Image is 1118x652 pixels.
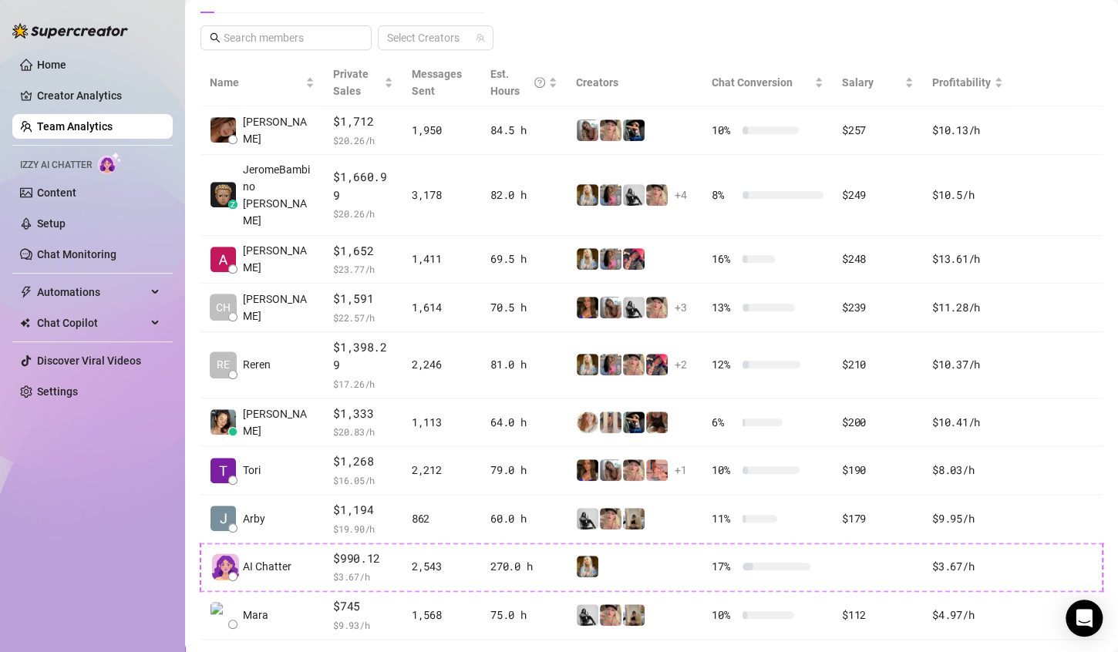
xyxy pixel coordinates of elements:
img: Albert [210,247,236,272]
div: $9.95 /h [932,510,1003,527]
span: 12 % [712,356,736,373]
span: $745 [333,597,393,616]
div: 75.0 h [490,607,557,623]
span: + 3 [675,299,687,316]
span: Name [210,74,302,91]
div: $10.41 /h [932,414,1003,431]
img: JeromeBambino E… [210,182,236,207]
img: Natasha [623,604,645,626]
img: Kenzie [577,459,598,481]
span: [PERSON_NAME] [243,242,315,276]
img: Kota [600,184,621,206]
span: JeromeBambino [PERSON_NAME] [243,161,315,229]
span: Reren [243,356,271,373]
div: $11.28 /h [932,299,1003,316]
img: Mara [210,602,236,627]
a: Creator Analytics [37,83,160,108]
div: 3,178 [412,187,472,203]
span: Arby [243,510,265,527]
img: Kleio [577,556,598,577]
span: Mara [243,607,268,623]
img: Victoria [600,412,621,433]
img: Kaliana [623,412,645,433]
img: Kaliana [623,119,645,141]
img: Bunny [623,248,645,270]
div: $257 [842,122,914,139]
div: $249 [842,187,914,203]
span: $1,712 [333,113,393,131]
span: $1,194 [333,501,393,519]
img: Chat Copilot [20,318,30,328]
img: Kenzie [577,297,598,318]
span: 17 % [712,558,736,575]
div: $13.61 /h [932,250,1003,267]
span: [PERSON_NAME] [243,113,315,147]
img: Lily Rhyia [646,412,668,433]
img: Kat [600,459,621,481]
img: Kat XXX [646,459,668,481]
span: $1,398.29 [333,338,393,375]
div: 862 [412,510,472,527]
div: 2,246 [412,356,472,373]
span: $1,591 [333,290,393,308]
div: 1,950 [412,122,472,139]
div: 69.5 h [490,250,557,267]
span: $ 3.67 /h [333,569,393,584]
img: Tori [210,458,236,483]
div: 79.0 h [490,462,557,479]
div: $179 [842,510,914,527]
div: $10.37 /h [932,356,1003,373]
div: $200 [842,414,914,431]
span: thunderbolt [20,286,32,298]
span: $ 16.05 /h [333,472,393,488]
div: 64.0 h [490,414,557,431]
span: + 1 [675,462,687,479]
a: Chat Monitoring [37,248,116,260]
a: Home [37,59,66,71]
span: $ 20.26 /h [333,206,393,221]
div: 82.0 h [490,187,557,203]
div: $248 [842,250,914,267]
span: 11 % [712,510,736,527]
div: 2,543 [412,558,472,575]
span: $1,333 [333,405,393,423]
div: z [228,200,237,209]
img: Bunny [646,354,668,375]
span: RE [217,356,230,373]
img: Grace Hunt [577,604,598,626]
div: Est. Hours [490,66,545,99]
span: 13 % [712,299,736,316]
span: $ 19.90 /h [333,521,393,536]
span: + 2 [675,356,687,373]
span: 8 % [712,187,736,203]
img: Danielle [210,117,236,143]
span: 10 % [712,462,736,479]
span: Izzy AI Chatter [20,158,92,173]
img: Tyra [600,119,621,141]
span: + 4 [675,187,687,203]
img: AI Chatter [98,152,122,174]
img: Amy Pond [577,412,598,433]
img: Tyra [623,354,645,375]
img: Grace Hunt [577,508,598,529]
span: search [210,32,221,43]
span: Profitability [932,76,991,89]
img: Grace Hunt [623,297,645,318]
span: [PERSON_NAME] [243,291,315,324]
div: 84.5 h [490,122,557,139]
a: Discover Viral Videos [37,355,141,367]
div: $239 [842,299,914,316]
span: $990.12 [333,549,393,568]
div: Open Intercom Messenger [1066,600,1103,637]
th: Name [200,59,324,106]
img: logo-BBDzfeDw.svg [12,23,128,39]
img: Kleio [577,184,598,206]
a: Content [37,187,76,199]
div: $112 [842,607,914,623]
span: CH [216,299,231,316]
span: Salary [842,76,874,89]
img: Arby [210,506,236,531]
div: 1,411 [412,250,472,267]
div: 1,568 [412,607,472,623]
span: $1,268 [333,452,393,471]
